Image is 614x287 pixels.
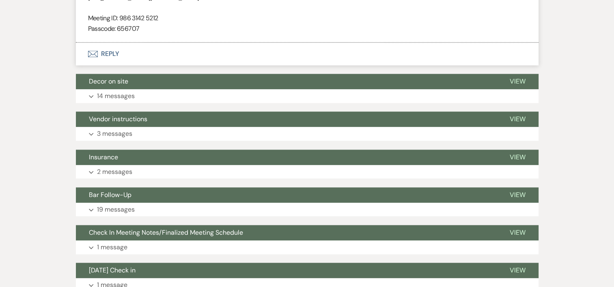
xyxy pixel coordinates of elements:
[76,74,497,89] button: Decor on site
[89,191,131,199] span: Bar Follow-Up
[89,153,118,161] span: Insurance
[76,150,497,165] button: Insurance
[76,111,497,127] button: Vendor instructions
[76,240,539,254] button: 1 message
[89,228,243,237] span: Check In Meeting Notes/Finalized Meeting Schedule
[97,242,127,253] p: 1 message
[497,187,539,203] button: View
[76,187,497,203] button: Bar Follow-Up
[88,24,526,34] p: Passcode: 656707
[89,77,128,86] span: Decor on site
[510,77,526,86] span: View
[89,115,147,123] span: Vendor instructions
[97,204,135,215] p: 19 messages
[510,228,526,237] span: View
[97,91,135,101] p: 14 messages
[76,263,497,278] button: [DATE] Check in
[97,167,132,177] p: 2 messages
[497,263,539,278] button: View
[76,225,497,240] button: Check In Meeting Notes/Finalized Meeting Schedule
[497,150,539,165] button: View
[89,266,136,274] span: [DATE] Check in
[97,129,132,139] p: 3 messages
[76,89,539,103] button: 14 messages
[510,153,526,161] span: View
[510,191,526,199] span: View
[76,43,539,65] button: Reply
[88,13,526,24] p: Meeting ID: 986 3142 5212
[76,127,539,141] button: 3 messages
[510,115,526,123] span: View
[497,74,539,89] button: View
[497,225,539,240] button: View
[76,203,539,216] button: 19 messages
[510,266,526,274] span: View
[76,165,539,179] button: 2 messages
[497,111,539,127] button: View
